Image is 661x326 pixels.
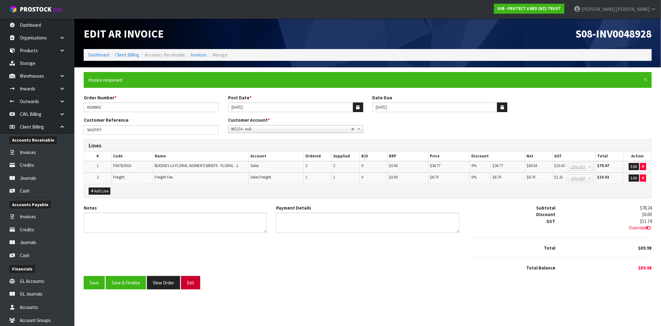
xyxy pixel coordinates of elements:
th: Discount [469,152,525,161]
span: Invoice reopened [88,77,122,83]
span: Manage [212,52,227,58]
span: $34.77 [492,163,503,168]
a: Dashboard [88,52,109,58]
span: $11.74 [640,218,652,224]
span: 0% [471,163,477,168]
span: S08-INV0048928 [575,27,652,40]
span: $8.70 [527,174,535,180]
span: BUDDIES LA FLORAL WOMEN'S BRIEFS - FLORAL - L [155,163,239,168]
input: Customer Reference. [84,125,219,135]
strong: GST [546,218,555,224]
span: 1 [97,163,99,168]
button: Exit [181,276,200,289]
span: 2 [97,174,99,180]
span: 0% [471,174,477,180]
small: WMS [53,7,62,13]
span: 2 [333,163,335,168]
label: Payment Details [276,205,311,211]
span: $1.31 [554,174,563,180]
span: $0.00 [389,163,398,168]
th: Total [596,152,624,161]
span: $34.77 [430,163,441,168]
a: Invoices [191,52,207,58]
button: Edit [629,174,639,182]
th: Name [153,152,249,161]
span: Sales [250,163,259,168]
span: 0 [361,163,363,168]
th: Ordered [304,152,332,161]
strong: Total Balance [526,265,555,271]
span: [PERSON_NAME] [616,6,650,12]
span: $78.24 [640,205,652,211]
span: F0475LRG0 [113,163,131,168]
th: RRP [387,152,428,161]
span: Accounts Receivable [145,52,185,58]
button: Add Line [89,188,110,195]
button: Save [84,276,105,289]
span: Edit AR Invoice [84,27,164,40]
span: Sales Freight [250,174,271,180]
span: 1 [305,174,307,180]
span: $8.70 [430,174,439,180]
span: Override [629,225,652,231]
span: 987274 - null [231,125,351,133]
h3: Lines [89,143,647,149]
th: Code [111,152,153,161]
span: ProStock [20,5,51,13]
th: B/O [359,152,387,161]
input: Order Number [84,102,219,112]
strong: Total [544,245,555,251]
label: Order Number [84,94,117,101]
img: cube-alt.png [9,5,17,13]
label: Customer Reference [84,117,129,123]
strong: Subtotal [536,205,555,211]
span: 15% GST [571,175,585,182]
button: Save & Finalise [106,276,146,289]
strong: $79.97 [597,163,609,168]
span: $69.54 [527,163,537,168]
span: $0.00 [642,211,652,217]
span: 15% GST [571,163,585,171]
span: × [644,75,647,84]
span: Accounts Payable [9,201,51,209]
span: 1 [333,174,335,180]
label: Post Date [228,94,252,101]
th: Net [525,152,552,161]
th: # [84,152,111,161]
span: $10.43 [554,163,565,168]
th: GST [553,152,596,161]
span: Freight [113,174,125,180]
a: Client Billing [115,52,139,58]
strong: $10.01 [597,174,609,180]
span: [PERSON_NAME] [582,6,615,12]
input: Date Due [372,102,498,112]
span: $8.70 [492,174,501,180]
span: Freight Fee [155,174,173,180]
label: Customer Account [228,117,270,123]
button: Edit [629,163,639,170]
span: Accounts Receivable [9,136,57,144]
label: Notes [84,205,97,211]
th: Supplied [332,152,359,161]
span: 2 [305,163,307,168]
span: $89.98 [638,265,652,271]
a: S08 - PROTECT A BED (NZ) TRUST [494,4,564,14]
input: Post Date [228,102,353,112]
span: Financials [9,265,35,273]
th: Action [623,152,651,161]
strong: S08 - PROTECT A BED (NZ) TRUST [497,6,561,11]
span: 0 [361,174,363,180]
span: $0.00 [389,174,398,180]
th: Price [428,152,469,161]
span: $89.98 [638,245,652,251]
label: Date Due [372,94,393,101]
strong: Discount [536,211,555,217]
button: View Order [147,276,180,289]
th: Account [249,152,304,161]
